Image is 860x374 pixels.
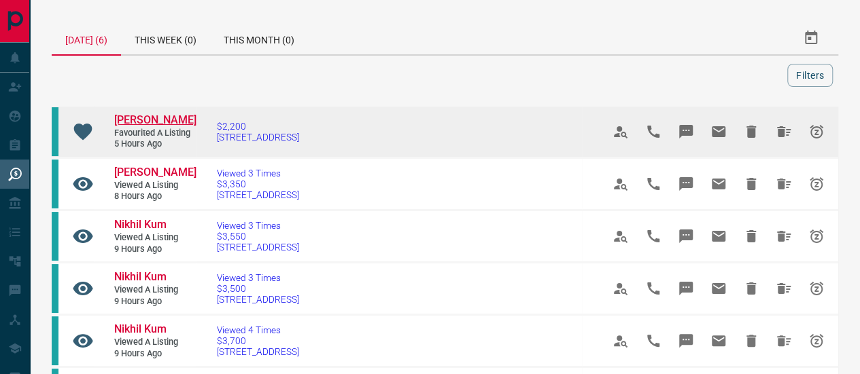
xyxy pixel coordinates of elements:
span: Email [702,220,735,253]
a: Nikhil Kum [114,322,196,337]
span: Message [670,220,702,253]
span: $3,350 [217,179,299,189]
span: View Profile [604,115,637,148]
span: Nikhil Kum [114,218,167,231]
span: View Profile [604,168,637,200]
span: Snooze [800,272,833,305]
span: Email [702,324,735,357]
span: Hide [735,115,768,148]
span: Favourited a Listing [114,128,196,139]
div: condos.ca [52,212,58,261]
a: Nikhil Kum [114,270,196,284]
span: 9 hours ago [114,348,196,360]
span: Viewed a Listing [114,232,196,244]
span: Call [637,168,670,200]
span: 8 hours ago [114,191,196,202]
span: Hide All from Erica Armata [768,115,800,148]
span: Snooze [800,115,833,148]
span: Call [637,272,670,305]
span: Email [702,272,735,305]
div: condos.ca [52,316,58,365]
span: View Profile [604,272,637,305]
span: Snooze [800,168,833,200]
span: Hide All from Nikhil Kum [768,220,800,253]
span: Message [670,324,702,357]
span: [STREET_ADDRESS] [217,294,299,305]
span: Nikhil Kum [114,270,167,283]
span: Snooze [800,220,833,253]
span: View Profile [604,220,637,253]
button: Select Date Range [795,22,827,54]
span: Viewed 3 Times [217,220,299,231]
a: Viewed 3 Times$3,500[STREET_ADDRESS] [217,272,299,305]
div: condos.ca [52,107,58,156]
span: Viewed a Listing [114,180,196,191]
span: Message [670,272,702,305]
span: Hide [735,168,768,200]
span: Hide All from Praveen Sri [768,168,800,200]
span: [STREET_ADDRESS] [217,346,299,357]
a: Viewed 4 Times$3,700[STREET_ADDRESS] [217,324,299,357]
span: 9 hours ago [114,296,196,307]
span: Call [637,324,670,357]
span: $2,200 [217,121,299,132]
span: Hide [735,272,768,305]
span: $3,700 [217,335,299,346]
span: $3,500 [217,283,299,294]
span: Call [637,220,670,253]
span: Hide [735,324,768,357]
span: Call [637,115,670,148]
div: This Month (0) [210,22,308,54]
span: 9 hours ago [114,244,196,255]
span: [STREET_ADDRESS] [217,132,299,143]
a: Nikhil Kum [114,218,196,232]
span: [STREET_ADDRESS] [217,189,299,200]
a: $2,200[STREET_ADDRESS] [217,121,299,143]
span: Viewed 3 Times [217,272,299,283]
span: [PERSON_NAME] [114,113,196,126]
a: [PERSON_NAME] [114,113,196,128]
span: Snooze [800,324,833,357]
span: 5 hours ago [114,138,196,150]
span: Viewed a Listing [114,337,196,348]
a: [PERSON_NAME] [114,166,196,180]
div: [DATE] (6) [52,22,121,56]
span: Viewed 3 Times [217,168,299,179]
a: Viewed 3 Times$3,550[STREET_ADDRESS] [217,220,299,253]
span: Email [702,115,735,148]
span: View Profile [604,324,637,357]
span: Hide All from Nikhil Kum [768,272,800,305]
span: [PERSON_NAME] [114,166,196,179]
span: Hide [735,220,768,253]
div: condos.ca [52,160,58,208]
span: Viewed a Listing [114,284,196,296]
span: Viewed 4 Times [217,324,299,335]
span: $3,550 [217,231,299,242]
div: condos.ca [52,264,58,313]
a: Viewed 3 Times$3,350[STREET_ADDRESS] [217,168,299,200]
span: Email [702,168,735,200]
span: Hide All from Nikhil Kum [768,324,800,357]
span: Message [670,115,702,148]
div: This Week (0) [121,22,210,54]
button: Filters [787,64,833,87]
span: Message [670,168,702,200]
span: [STREET_ADDRESS] [217,242,299,253]
span: Nikhil Kum [114,322,167,335]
